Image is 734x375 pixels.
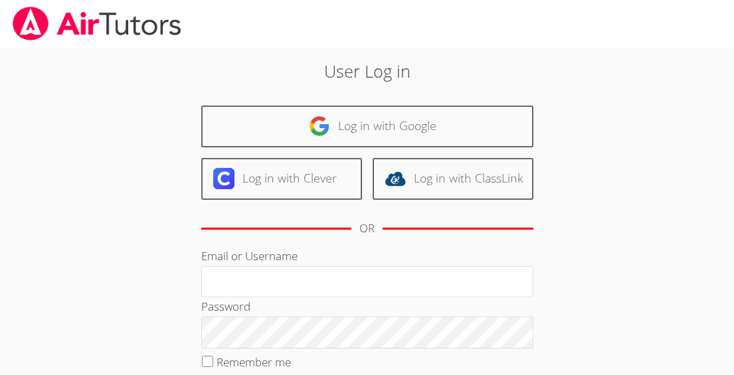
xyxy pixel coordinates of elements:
a: Log in with Google [201,106,533,147]
h2: User Log in [169,58,565,84]
label: Remember me [217,354,291,370]
img: clever-logo-6eab21bc6e7a338710f1a6ff85c0baf02591cd810cc4098c63d3a4b26e2feb20.svg [213,168,234,189]
label: Password [201,299,250,314]
a: Log in with Clever [201,158,362,200]
label: Email or Username [201,248,298,263]
a: Log in with ClassLink [373,158,533,200]
img: google-logo-50288ca7cdecda66e5e0955fdab243c47b7ad437acaf1139b6f446037453330a.svg [309,115,330,137]
div: OR [359,219,375,238]
img: airtutors_banner-c4298cdbf04f3fff15de1276eac7730deb9818008684d7c2e4769d2f7ddbe033.png [11,7,183,40]
img: classlink-logo-d6bb404cc1216ec64c9a2012d9dc4662098be43eaf13dc465df04b49fa7ab582.svg [385,168,406,189]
